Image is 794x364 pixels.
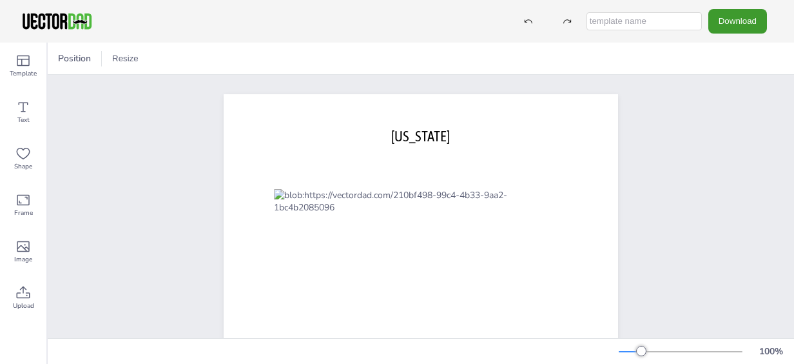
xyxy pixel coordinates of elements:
[17,115,30,125] span: Text
[21,12,93,31] img: VectorDad-1.png
[55,52,93,65] span: Position
[14,254,32,265] span: Image
[13,301,34,311] span: Upload
[14,161,32,172] span: Shape
[391,128,450,145] span: [US_STATE]
[107,48,144,69] button: Resize
[14,208,33,218] span: Frame
[755,345,786,358] div: 100 %
[708,9,767,33] button: Download
[586,12,702,30] input: template name
[10,68,37,79] span: Template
